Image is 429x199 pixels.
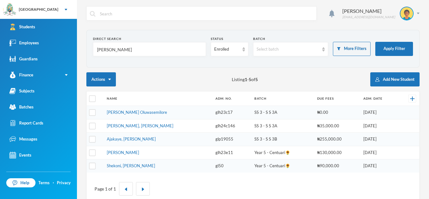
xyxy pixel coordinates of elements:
[375,42,413,56] button: Apply Filter
[6,178,35,188] a: Help
[249,77,251,82] b: 5
[212,133,251,146] td: glp19055
[333,42,371,56] button: More Filters
[251,106,314,119] td: SS 3 - S S 3A
[90,11,95,17] img: search
[251,159,314,173] td: Year 5 - Centuari🌻
[95,185,116,192] div: Page 1 of 1
[57,180,71,186] a: Privacy
[314,106,360,119] td: ₦0.00
[212,119,251,133] td: glh24c146
[212,159,251,173] td: gl50
[342,15,395,19] div: [EMAIL_ADDRESS][DOMAIN_NAME]
[251,146,314,159] td: Year 5 - Centuari🌻
[9,88,35,94] div: Subjects
[86,72,116,86] button: Actions
[107,110,167,115] a: [PERSON_NAME] Oluwasemilore
[232,76,258,83] span: Listing - of
[360,159,398,173] td: [DATE]
[96,42,203,57] input: Name, Admin No, Phone number, Email Address
[38,180,50,186] a: Terms
[251,133,314,146] td: SS 3 - S S 3B
[107,123,173,128] a: [PERSON_NAME], [PERSON_NAME]
[107,163,155,168] a: Shekoni, [PERSON_NAME]
[251,119,314,133] td: SS 3 - S S 3A
[9,120,43,126] div: Report Cards
[257,46,319,53] div: Select batch
[253,36,329,41] div: Batch
[251,91,314,106] th: Batch
[360,106,398,119] td: [DATE]
[53,180,54,186] div: ·
[212,146,251,159] td: glh23e11
[107,136,156,141] a: Ajakaye, [PERSON_NAME]
[314,119,360,133] td: ₦35,000.00
[360,119,398,133] td: [DATE]
[212,91,251,106] th: Adm. No.
[9,24,35,30] div: Students
[214,46,239,53] div: Enrolled
[107,150,139,155] a: [PERSON_NAME]
[104,91,213,106] th: Name
[9,40,39,46] div: Employees
[3,3,16,16] img: logo
[314,91,360,106] th: Due Fees
[93,36,206,41] div: Direct Search
[9,56,38,62] div: Guardians
[212,106,251,119] td: glh23c17
[211,36,248,41] div: Status
[342,7,395,15] div: [PERSON_NAME]
[314,146,360,159] td: ₦130,000.00
[400,7,413,20] img: STUDENT
[360,133,398,146] td: [DATE]
[245,77,247,82] b: 1
[9,152,31,158] div: Events
[19,7,58,12] div: [GEOGRAPHIC_DATA]
[9,104,34,110] div: Batches
[9,72,33,78] div: Finance
[255,77,258,82] b: 5
[314,159,360,173] td: ₦90,000.00
[9,136,37,142] div: Messages
[360,91,398,106] th: Adm. Date
[99,7,313,21] input: Search
[360,146,398,159] td: [DATE]
[314,133,360,146] td: ₦255,000.00
[370,72,420,86] button: Add New Student
[410,97,415,101] img: +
